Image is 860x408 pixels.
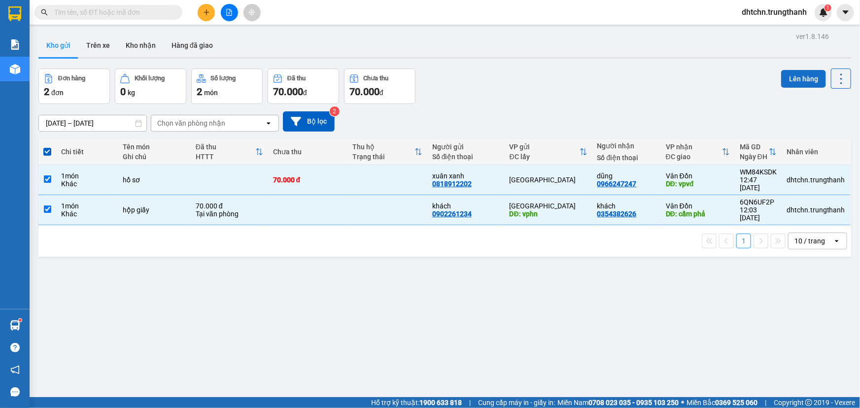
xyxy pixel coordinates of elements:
span: caret-down [841,8,850,17]
div: [GEOGRAPHIC_DATA] [510,202,587,210]
span: 70.000 [349,86,379,98]
span: file-add [226,9,233,16]
button: file-add [221,4,238,21]
span: notification [10,365,20,374]
input: Tìm tên, số ĐT hoặc mã đơn [54,7,171,18]
div: HTTT [196,153,255,161]
span: search [41,9,48,16]
div: xuân xanh [432,172,500,180]
th: Toggle SortBy [347,139,427,165]
button: Trên xe [78,34,118,57]
div: Số điện thoại [432,153,500,161]
div: Tại văn phòng [196,210,263,218]
span: | [765,397,766,408]
div: dũng [597,172,656,180]
div: Chọn văn phòng nhận [157,118,225,128]
div: DĐ: cẩm phả [666,210,730,218]
div: [GEOGRAPHIC_DATA] [510,176,587,184]
span: đơn [51,89,64,97]
div: 1 món [61,172,113,180]
button: Lên hàng [781,70,826,88]
span: 70.000 [273,86,303,98]
div: 0354382626 [597,210,637,218]
div: WM84KSDK [740,168,777,176]
div: 0818912202 [432,180,472,188]
img: warehouse-icon [10,320,20,331]
div: ĐC giao [666,153,722,161]
div: Người gửi [432,143,500,151]
strong: 0369 525 060 [715,399,757,407]
div: Khối lượng [135,75,165,82]
span: 2 [197,86,202,98]
div: khách [597,202,656,210]
span: Miền Nam [557,397,679,408]
div: Khác [61,180,113,188]
button: aim [243,4,261,21]
button: caret-down [837,4,854,21]
div: Vân Đồn [666,202,730,210]
input: Select a date range. [39,115,146,131]
span: đ [379,89,383,97]
sup: 2 [330,106,340,116]
div: 70.000 đ [273,176,343,184]
span: copyright [805,399,812,406]
span: plus [203,9,210,16]
span: | [469,397,471,408]
div: Số lượng [211,75,236,82]
div: hồ sơ [123,176,186,184]
span: Hỗ trợ kỹ thuật: [371,397,462,408]
div: Đã thu [287,75,306,82]
div: Đã thu [196,143,255,151]
strong: 1900 633 818 [419,399,462,407]
div: khách [432,202,500,210]
th: Toggle SortBy [505,139,592,165]
div: Trạng thái [352,153,414,161]
img: solution-icon [10,39,20,50]
div: VP gửi [510,143,580,151]
button: Đã thu70.000đ [268,68,339,104]
div: ver 1.8.146 [796,31,829,42]
div: Tên món [123,143,186,151]
button: Hàng đã giao [164,34,221,57]
th: Toggle SortBy [661,139,735,165]
span: 2 [44,86,49,98]
button: Chưa thu70.000đ [344,68,415,104]
div: Ngày ĐH [740,153,769,161]
div: Đơn hàng [58,75,85,82]
img: warehouse-icon [10,64,20,74]
button: Đơn hàng2đơn [38,68,110,104]
button: Kho nhận [118,34,164,57]
button: plus [198,4,215,21]
svg: open [833,237,841,245]
div: 0966247247 [597,180,637,188]
span: Miền Bắc [687,397,757,408]
button: Khối lượng0kg [115,68,186,104]
div: Người nhận [597,142,656,150]
th: Toggle SortBy [191,139,268,165]
th: Toggle SortBy [735,139,782,165]
div: 10 / trang [794,236,825,246]
div: 1 món [61,202,113,210]
div: 12:03 [DATE] [740,206,777,222]
div: Vân Đồn [666,172,730,180]
button: Số lượng2món [191,68,263,104]
div: 12:47 [DATE] [740,176,777,192]
div: VP nhận [666,143,722,151]
div: Chi tiết [61,148,113,156]
span: món [204,89,218,97]
span: dhtchn.trungthanh [734,6,815,18]
div: Thu hộ [352,143,414,151]
svg: open [265,119,273,127]
div: ĐC lấy [510,153,580,161]
span: kg [128,89,135,97]
span: question-circle [10,343,20,352]
div: Chưa thu [273,148,343,156]
span: 1 [826,4,829,11]
sup: 1 [825,4,831,11]
span: Cung cấp máy in - giấy in: [478,397,555,408]
img: icon-new-feature [819,8,828,17]
div: Chưa thu [364,75,389,82]
div: dhtchn.trungthanh [787,176,845,184]
span: ⚪️ [681,401,684,405]
div: dhtchn.trungthanh [787,206,845,214]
